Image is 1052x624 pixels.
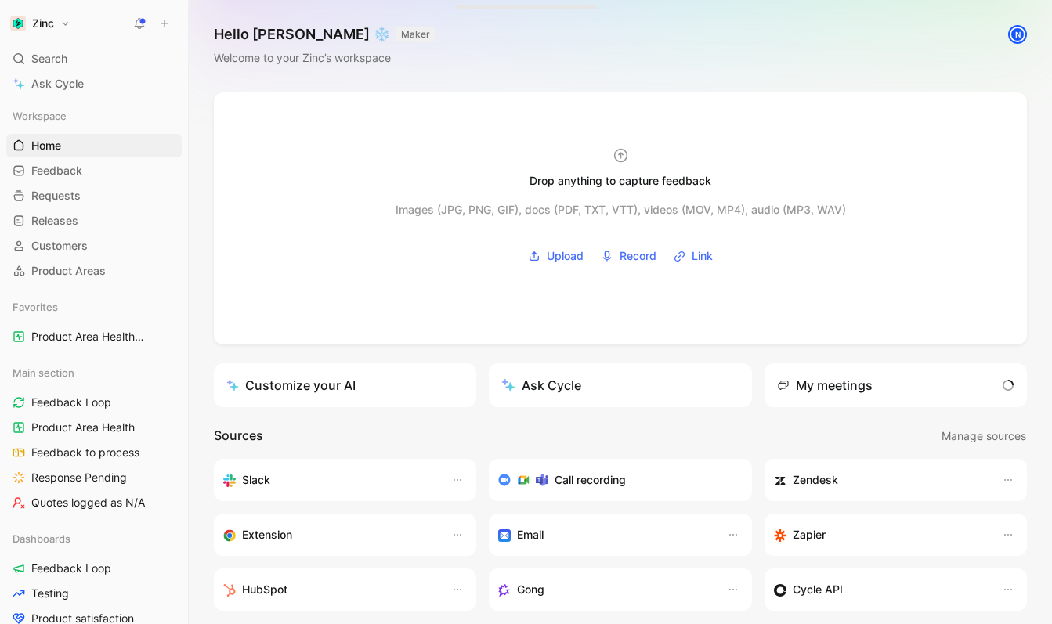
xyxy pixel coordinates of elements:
button: Record [595,244,662,268]
div: Customize your AI [226,376,356,395]
div: Welcome to your Zinc’s workspace [214,49,435,67]
a: Customers [6,234,182,258]
span: Record [620,247,656,265]
div: Capture feedback from anywhere on the web [223,525,436,544]
div: Capture feedback from your incoming calls [498,580,710,599]
div: Sync customers & send feedback from custom sources. Get inspired by our favorite use case [774,580,986,599]
a: Customize your AI [214,363,476,407]
h1: Hello [PERSON_NAME] ❄️ [214,25,435,44]
div: Images (JPG, PNG, GIF), docs (PDF, TXT, VTT), videos (MOV, MP4), audio (MP3, WAV) [396,200,846,219]
h3: Call recording [555,471,626,489]
span: Workspace [13,108,67,124]
a: Feedback to process [6,441,182,464]
div: Favorites [6,295,182,319]
h3: Cycle API [793,580,843,599]
div: Forward emails to your feedback inbox [498,525,710,544]
div: Sync customers and create docs [774,471,986,489]
a: Response Pending [6,466,182,489]
a: Product Area HealthMain section [6,325,182,348]
h3: Email [517,525,544,544]
h3: HubSpot [242,580,287,599]
span: Product Area Health [31,329,150,345]
span: Product Areas [31,263,106,279]
a: Requests [6,184,182,207]
div: Search [6,47,182,70]
span: Releases [31,213,78,229]
div: Drop anything to capture feedback [530,171,711,190]
a: Releases [6,209,182,233]
div: N [1010,27,1025,42]
a: Feedback [6,159,182,182]
span: Ask Cycle [31,74,84,93]
h3: Zapier [793,525,826,544]
h3: Slack [242,471,270,489]
div: Workspace [6,104,182,128]
div: Main section [6,361,182,384]
span: Home [31,138,61,153]
h3: Gong [517,580,544,599]
span: Product Area Health [31,420,135,435]
div: Sync your customers, send feedback and get updates in Slack [223,471,436,489]
button: MAKER [396,27,435,42]
a: Feedback Loop [6,391,182,414]
span: Requests [31,188,81,204]
a: Home [6,134,182,157]
span: Manage sources [942,427,1026,445]
span: Feedback to process [31,445,139,460]
span: Search [31,49,67,68]
span: Upload [547,247,584,265]
a: Product Areas [6,259,182,283]
div: Ask Cycle [501,376,581,395]
a: Testing [6,582,182,605]
span: Testing [31,586,69,601]
div: Record & transcribe meetings from Zoom, Meet & Teams. [498,471,729,489]
span: Response Pending [31,470,127,485]
div: Capture feedback from thousands of sources with Zapier (survey results, recordings, sheets, etc). [774,525,986,544]
h3: Zendesk [793,471,838,489]
span: Favorites [13,299,58,315]
h3: Extension [242,525,292,544]
span: Dashboards [13,531,70,546]
span: Link [692,247,713,265]
img: Zinc [10,16,26,31]
a: Ask Cycle [6,72,182,96]
button: Upload [522,244,589,268]
a: Quotes logged as N/A [6,491,182,514]
span: Feedback Loop [31,561,111,576]
div: My meetings [777,376,873,395]
span: Feedback Loop [31,395,111,410]
a: Feedback Loop [6,557,182,580]
h2: Sources [214,426,263,446]
span: Main section [13,365,74,381]
span: Feedback [31,163,82,179]
button: ZincZinc [6,13,74,34]
span: Customers [31,238,88,254]
button: Ask Cycle [489,363,751,407]
div: Main sectionFeedback LoopProduct Area HealthFeedback to processResponse PendingQuotes logged as N/A [6,361,182,514]
button: Link [668,244,718,268]
a: Product Area Health [6,416,182,439]
span: Quotes logged as N/A [31,495,145,510]
button: Manage sources [941,426,1027,446]
div: Dashboards [6,527,182,550]
h1: Zinc [32,16,54,31]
